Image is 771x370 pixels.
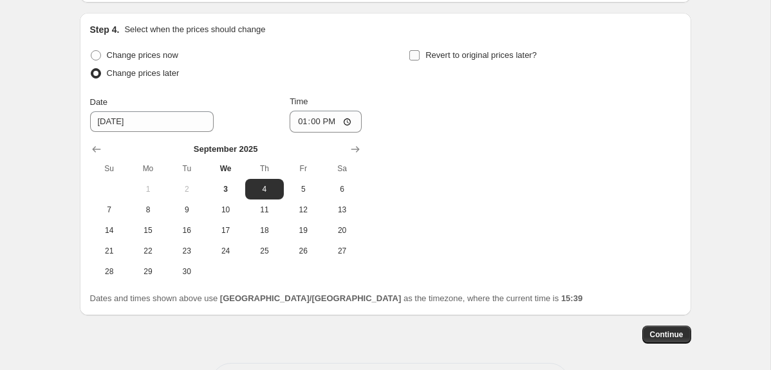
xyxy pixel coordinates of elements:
button: Thursday September 11 2025 [245,199,284,220]
span: 25 [250,246,279,256]
th: Thursday [245,158,284,179]
button: Tuesday September 30 2025 [167,261,206,282]
span: 19 [289,225,317,236]
span: Dates and times shown above use as the timezone, where the current time is [90,293,583,303]
span: Tu [172,163,201,174]
span: Sa [328,163,356,174]
button: Saturday September 6 2025 [322,179,361,199]
span: 3 [211,184,239,194]
th: Wednesday [206,158,245,179]
button: Friday September 12 2025 [284,199,322,220]
span: Change prices now [107,50,178,60]
button: Monday September 22 2025 [129,241,167,261]
button: Wednesday September 24 2025 [206,241,245,261]
span: 9 [172,205,201,215]
button: Saturday September 13 2025 [322,199,361,220]
span: 4 [250,184,279,194]
button: Thursday September 4 2025 [245,179,284,199]
button: Sunday September 14 2025 [90,220,129,241]
span: Mo [134,163,162,174]
button: Thursday September 25 2025 [245,241,284,261]
span: Date [90,97,107,107]
button: Friday September 5 2025 [284,179,322,199]
button: Saturday September 20 2025 [322,220,361,241]
span: 11 [250,205,279,215]
button: Sunday September 7 2025 [90,199,129,220]
button: Sunday September 21 2025 [90,241,129,261]
span: 20 [328,225,356,236]
button: Tuesday September 9 2025 [167,199,206,220]
span: 29 [134,266,162,277]
button: Thursday September 18 2025 [245,220,284,241]
span: Th [250,163,279,174]
button: Friday September 19 2025 [284,220,322,241]
button: Tuesday September 23 2025 [167,241,206,261]
button: Sunday September 28 2025 [90,261,129,282]
button: Saturday September 27 2025 [322,241,361,261]
h2: Step 4. [90,23,120,36]
button: Today Wednesday September 3 2025 [206,179,245,199]
span: Revert to original prices later? [425,50,537,60]
span: Continue [650,329,683,340]
span: 24 [211,246,239,256]
span: 2 [172,184,201,194]
button: Wednesday September 10 2025 [206,199,245,220]
span: 26 [289,246,317,256]
span: 13 [328,205,356,215]
th: Monday [129,158,167,179]
span: Su [95,163,124,174]
span: 15 [134,225,162,236]
span: 21 [95,246,124,256]
input: 12:00 [290,111,362,133]
span: 17 [211,225,239,236]
button: Monday September 15 2025 [129,220,167,241]
span: We [211,163,239,174]
p: Select when the prices should change [124,23,265,36]
b: 15:39 [561,293,582,303]
span: 28 [95,266,124,277]
span: 5 [289,184,317,194]
input: 9/3/2025 [90,111,214,132]
button: Tuesday September 16 2025 [167,220,206,241]
span: 23 [172,246,201,256]
span: 12 [289,205,317,215]
button: Monday September 29 2025 [129,261,167,282]
button: Show next month, October 2025 [346,140,364,158]
span: 30 [172,266,201,277]
span: 22 [134,246,162,256]
th: Saturday [322,158,361,179]
button: Friday September 26 2025 [284,241,322,261]
button: Monday September 8 2025 [129,199,167,220]
button: Monday September 1 2025 [129,179,167,199]
button: Wednesday September 17 2025 [206,220,245,241]
th: Sunday [90,158,129,179]
span: Fr [289,163,317,174]
button: Show previous month, August 2025 [88,140,106,158]
span: 6 [328,184,356,194]
button: Tuesday September 2 2025 [167,179,206,199]
span: 27 [328,246,356,256]
button: Continue [642,326,691,344]
span: 7 [95,205,124,215]
span: Change prices later [107,68,180,78]
th: Tuesday [167,158,206,179]
th: Friday [284,158,322,179]
span: Time [290,97,308,106]
b: [GEOGRAPHIC_DATA]/[GEOGRAPHIC_DATA] [220,293,401,303]
span: 18 [250,225,279,236]
span: 1 [134,184,162,194]
span: 8 [134,205,162,215]
span: 10 [211,205,239,215]
span: 14 [95,225,124,236]
span: 16 [172,225,201,236]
